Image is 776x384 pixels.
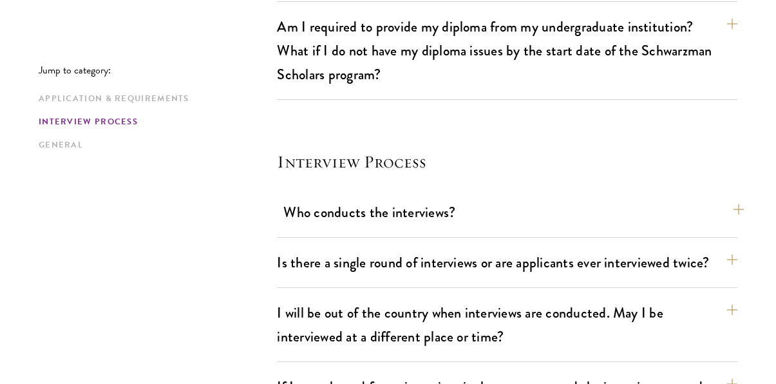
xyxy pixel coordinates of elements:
[277,12,737,89] button: Am I required to provide my diploma from my undergraduate institution? What if I do not have my d...
[277,248,737,277] button: Is there a single round of interviews or are applicants ever interviewed twice?
[39,64,277,76] p: Jump to category:
[39,92,269,106] a: Application & Requirements
[283,198,744,227] button: Who conducts the interviews?
[39,139,269,152] a: General
[39,115,269,129] a: Interview Process
[277,298,737,351] button: I will be out of the country when interviews are conducted. May I be interviewed at a different p...
[277,151,737,172] h4: Interview Process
